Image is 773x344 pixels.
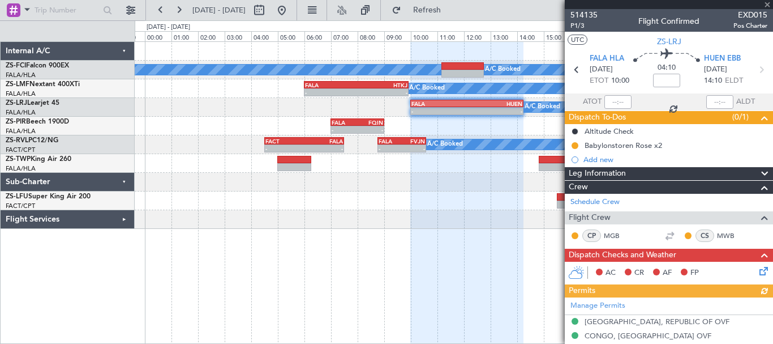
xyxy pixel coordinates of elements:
span: Leg Information [569,167,626,180]
div: - [357,89,407,96]
div: - [467,108,522,114]
div: 02:00 [198,31,225,41]
div: HTKJ [357,82,407,88]
div: [DATE] - [DATE] [147,23,190,32]
span: ZS-LMF [6,81,29,88]
span: 10:00 [611,75,629,87]
div: FALA [379,138,402,145]
span: ZS-PIR [6,118,26,125]
div: FALA [304,138,343,145]
a: ZS-FCIFalcon 900EX [6,62,69,69]
div: Add new [583,155,767,164]
div: FALA [332,119,357,126]
span: ATOT [583,96,602,108]
span: (0/1) [732,111,749,123]
div: CS [695,230,714,242]
input: Trip Number [35,2,100,19]
div: 09:00 [384,31,411,41]
div: - [379,145,402,152]
div: - [305,89,356,96]
div: 14:00 [517,31,544,41]
div: - [304,145,343,152]
div: 04:00 [251,31,278,41]
div: Altitude Check [585,126,634,136]
div: A/C Booked [525,99,560,116]
div: - [358,126,383,133]
span: HUEN EBB [704,53,741,65]
span: 14:10 [704,75,722,87]
span: Dispatch To-Dos [569,111,626,124]
div: - [411,108,467,114]
a: Schedule Crew [570,197,620,208]
a: FACT/CPT [6,146,35,154]
span: Dispatch Checks and Weather [569,249,676,262]
span: 514135 [570,9,598,21]
a: ZS-RVLPC12/NG [6,137,58,144]
a: ZS-LRJLearjet 45 [6,100,59,107]
a: MWB [717,231,742,241]
div: 12:00 [464,31,491,41]
a: FALA/HLA [6,90,36,98]
div: Flight Confirmed [638,15,699,27]
span: ALDT [736,96,755,108]
div: FALA [411,100,467,107]
div: 05:00 [278,31,304,41]
span: ZS-LRJ [6,100,27,107]
span: ZS-RVL [6,137,28,144]
span: 04:10 [658,62,676,74]
div: - [332,126,357,133]
span: ZS-LFU [6,193,28,200]
div: A/C Booked [485,61,521,78]
div: A/C Booked [409,80,445,97]
span: P1/3 [570,21,598,31]
div: FQIN [358,119,383,126]
div: 11:00 [437,31,464,41]
div: Babylonstoren Rose x2 [585,141,662,150]
div: 01:00 [171,31,198,41]
div: CP [582,230,601,242]
div: 00:00 [145,31,171,41]
span: Pos Charter [733,21,767,31]
a: ZS-TWPKing Air 260 [6,156,71,163]
div: 07:00 [331,31,358,41]
div: - [265,145,304,152]
span: [DATE] - [DATE] [192,5,246,15]
div: 03:00 [225,31,251,41]
span: EXD015 [733,9,767,21]
div: HUEN [467,100,522,107]
span: CR [634,267,644,279]
div: - [402,145,425,152]
div: 15:00 [544,31,570,41]
span: AC [605,267,616,279]
span: ETOT [590,75,608,87]
span: ZS-TWP [6,156,31,163]
span: Crew [569,181,588,194]
span: Flight Crew [569,211,611,224]
a: MGB [604,231,629,241]
a: FALA/HLA [6,164,36,173]
span: ELDT [725,75,743,87]
span: FP [690,267,699,279]
div: FALA [305,82,356,88]
a: ZS-LMFNextant 400XTi [6,81,80,88]
span: [DATE] [590,64,613,75]
a: FALA/HLA [6,108,36,117]
div: 08:00 [358,31,384,41]
span: AF [663,267,672,279]
a: ZS-PIRBeech 1900D [6,118,69,125]
div: 06:00 [304,31,331,41]
span: [DATE] [704,64,727,75]
div: FACT [265,138,304,145]
a: FALA/HLA [6,127,36,135]
span: Refresh [403,6,451,14]
span: ZS-FCI [6,62,26,69]
a: FACT/CPT [6,202,35,210]
span: FALA HLA [590,53,624,65]
span: ZS-LRJ [657,36,681,48]
button: Refresh [386,1,454,19]
div: 13:00 [491,31,517,41]
a: FALA/HLA [6,71,36,79]
a: ZS-LFUSuper King Air 200 [6,193,91,200]
div: FVJN [402,138,425,145]
div: A/C Booked [427,136,463,153]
